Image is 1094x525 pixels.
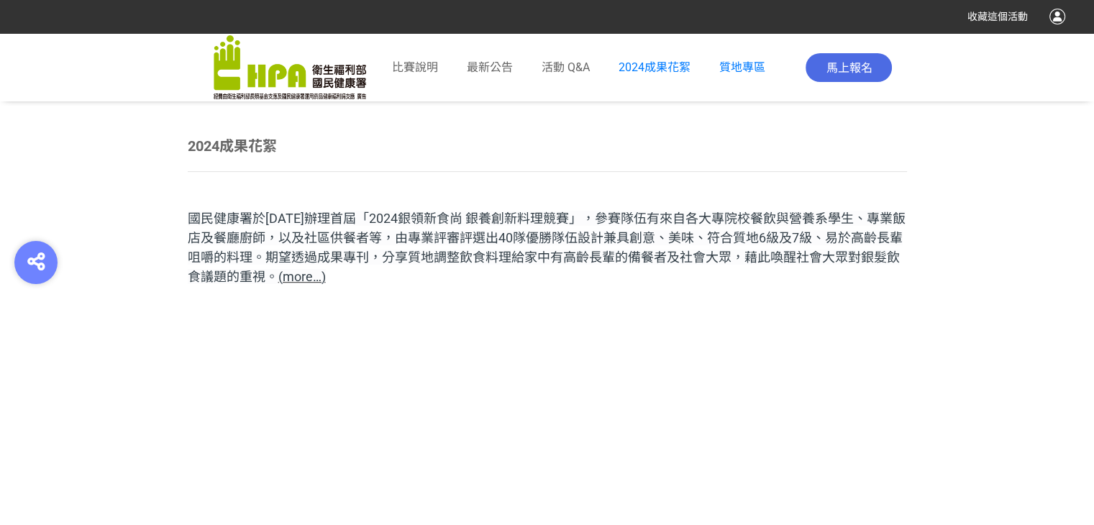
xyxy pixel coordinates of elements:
span: 收藏這個活動 [967,11,1028,22]
span: 比賽說明 [392,60,438,74]
span: 馬上報名 [826,61,872,75]
a: 比賽說明 [392,59,438,76]
span: 國民健康署於[DATE]辦理首屆「2024銀領新食尚 銀養創新料理競賽」，參賽隊伍有來自各大專院校餐飲與營養系學生、專業飯店及餐廳廚師，以及社區供餐者等，由專業評審評選出40隊優勝隊伍設計兼具創... [188,211,906,284]
span: 活動 Q&A [542,60,590,74]
a: (more…) [278,272,326,283]
a: 活動 Q&A [542,59,590,76]
a: 最新公告 [467,59,513,76]
span: 最新公告 [467,60,513,74]
img: 「2025銀領新食尚 銀養創新料理」競賽 [214,35,366,100]
a: 2024成果花絮 [619,60,690,74]
div: 2024成果花絮 [188,135,277,157]
span: (more…) [278,269,326,284]
a: 質地專區 [719,60,765,74]
button: 馬上報名 [806,53,892,82]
